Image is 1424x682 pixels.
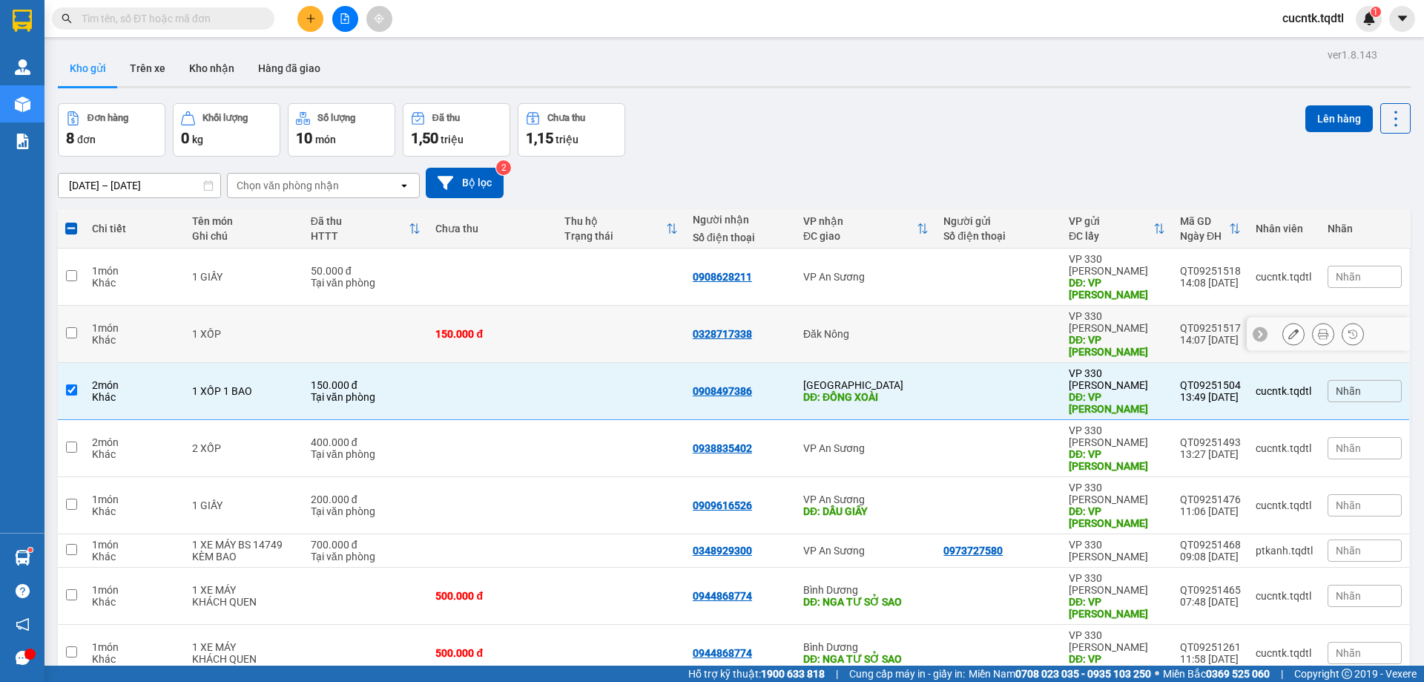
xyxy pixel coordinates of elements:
[1069,424,1165,448] div: VP 330 [PERSON_NAME]
[1256,271,1313,283] div: cucntk.tqdtl
[1256,223,1313,235] div: Nhân viên
[192,539,295,563] div: 1 XE MÁY BS 14749 KÈM BAO
[1336,545,1361,557] span: Nhãn
[1069,215,1153,227] div: VP gửi
[1069,572,1165,596] div: VP 330 [PERSON_NAME]
[62,13,72,24] span: search
[1015,668,1151,680] strong: 0708 023 035 - 0935 103 250
[803,379,929,391] div: [GEOGRAPHIC_DATA]
[1256,647,1313,659] div: cucntk.tqdtl
[803,494,929,505] div: VP An Sương
[237,178,339,193] div: Chọn văn phòng nhận
[246,50,332,86] button: Hàng đã giao
[1336,590,1361,602] span: Nhãn
[192,230,295,242] div: Ghi chú
[526,129,553,147] span: 1,15
[432,113,460,123] div: Đã thu
[306,13,316,24] span: plus
[1362,12,1376,25] img: icon-new-feature
[13,48,182,100] span: VP [PERSON_NAME]
[688,666,825,682] span: Hỗ trợ kỹ thuật:
[1342,669,1352,679] span: copyright
[303,209,429,249] th: Toggle SortBy
[693,647,752,659] div: 0944868774
[1173,209,1248,249] th: Toggle SortBy
[88,113,128,123] div: Đơn hàng
[192,271,295,283] div: 1 GIẤY
[192,499,295,511] div: 1 GIẤY
[1180,505,1241,517] div: 11:06 [DATE]
[202,113,248,123] div: Khối lượng
[92,223,177,235] div: Chi tiết
[1373,7,1378,17] span: 1
[1256,385,1313,397] div: cucntk.tqdtl
[518,103,625,157] button: Chưa thu1,15 triệu
[1328,223,1402,235] div: Nhãn
[1305,105,1373,132] button: Lên hàng
[969,666,1151,682] span: Miền Nam
[192,13,228,28] span: Nhận:
[311,230,409,242] div: HTTT
[1180,391,1241,403] div: 13:49 [DATE]
[16,617,30,632] span: notification
[192,46,343,67] div: 0794541747
[92,322,177,334] div: 1 món
[803,271,929,283] div: VP An Sương
[803,596,929,608] div: DĐ: NGA TƯ SỞ SAO
[1256,499,1313,511] div: cucntk.tqdtl
[366,6,392,32] button: aim
[1180,215,1229,227] div: Mã GD
[1069,482,1165,505] div: VP 330 [PERSON_NAME]
[15,550,30,565] img: warehouse-icon
[943,215,1054,227] div: Người gửi
[1206,668,1270,680] strong: 0369 525 060
[311,505,421,517] div: Tại văn phòng
[1069,596,1165,620] div: DĐ: VP LONG HƯNG
[16,651,30,665] span: message
[177,50,246,86] button: Kho nhận
[1069,253,1165,277] div: VP 330 [PERSON_NAME]
[435,590,549,602] div: 500.000 đ
[1069,391,1165,415] div: DĐ: VP LONG HƯNG
[1180,448,1241,460] div: 13:27 [DATE]
[796,209,936,249] th: Toggle SortBy
[92,584,177,596] div: 1 món
[441,134,464,145] span: triệu
[311,379,421,391] div: 150.000 đ
[1256,545,1313,557] div: ptkanh.tqdtl
[693,590,752,602] div: 0944868774
[803,653,929,665] div: DĐ: NGA TƯ SỞ SAO
[1389,6,1415,32] button: caret-down
[311,436,421,448] div: 400.000 đ
[803,230,917,242] div: ĐC giao
[403,103,510,157] button: Đã thu1,50 triệu
[92,641,177,653] div: 1 món
[288,103,395,157] button: Số lượng10món
[693,545,752,557] div: 0348929300
[92,505,177,517] div: Khác
[332,6,358,32] button: file-add
[496,160,511,175] sup: 2
[803,328,929,340] div: Đăk Nông
[1180,494,1241,505] div: QT09251476
[192,75,214,91] span: DĐ:
[1069,629,1165,653] div: VP 330 [PERSON_NAME]
[564,215,666,227] div: Thu hộ
[311,448,421,460] div: Tại văn phòng
[28,548,33,552] sup: 1
[92,494,177,505] div: 1 món
[1256,590,1313,602] div: cucntk.tqdtl
[192,134,203,145] span: kg
[1396,12,1409,25] span: caret-down
[13,14,36,30] span: Gửi:
[557,209,685,249] th: Toggle SortBy
[836,666,838,682] span: |
[92,653,177,665] div: Khác
[693,214,788,226] div: Người nhận
[214,67,337,93] span: NHA TRANG
[118,50,177,86] button: Trên xe
[435,647,549,659] div: 500.000 đ
[92,539,177,551] div: 1 món
[192,328,295,340] div: 1 XỐP
[1180,653,1241,665] div: 11:58 [DATE]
